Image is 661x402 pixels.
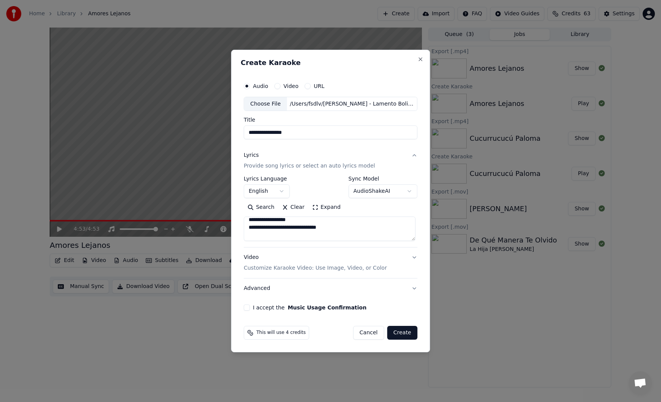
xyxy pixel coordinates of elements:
[241,59,420,66] h2: Create Karaoke
[283,83,298,89] label: Video
[244,97,287,111] div: Choose File
[308,202,344,214] button: Expand
[253,83,268,89] label: Audio
[253,305,366,310] label: I accept the
[348,176,417,182] label: Sync Model
[244,176,290,182] label: Lyrics Language
[244,146,417,176] button: LyricsProvide song lyrics or select an auto lyrics model
[278,202,308,214] button: Clear
[244,254,387,272] div: Video
[244,248,417,278] button: VideoCustomize Karaoke Video: Use Image, Video, or Color
[244,202,278,214] button: Search
[244,152,259,159] div: Lyrics
[287,100,417,108] div: /Users/fsdlv/[PERSON_NAME] - Lamento Boliviano [QwLJ7zZgeek].m4a
[244,264,387,272] p: Customize Karaoke Video: Use Image, Video, or Color
[387,326,417,340] button: Create
[244,163,375,170] p: Provide song lyrics or select an auto lyrics model
[256,330,306,336] span: This will use 4 credits
[288,305,366,310] button: I accept the
[353,326,384,340] button: Cancel
[244,117,417,123] label: Title
[244,278,417,298] button: Advanced
[314,83,324,89] label: URL
[244,176,417,247] div: LyricsProvide song lyrics or select an auto lyrics model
